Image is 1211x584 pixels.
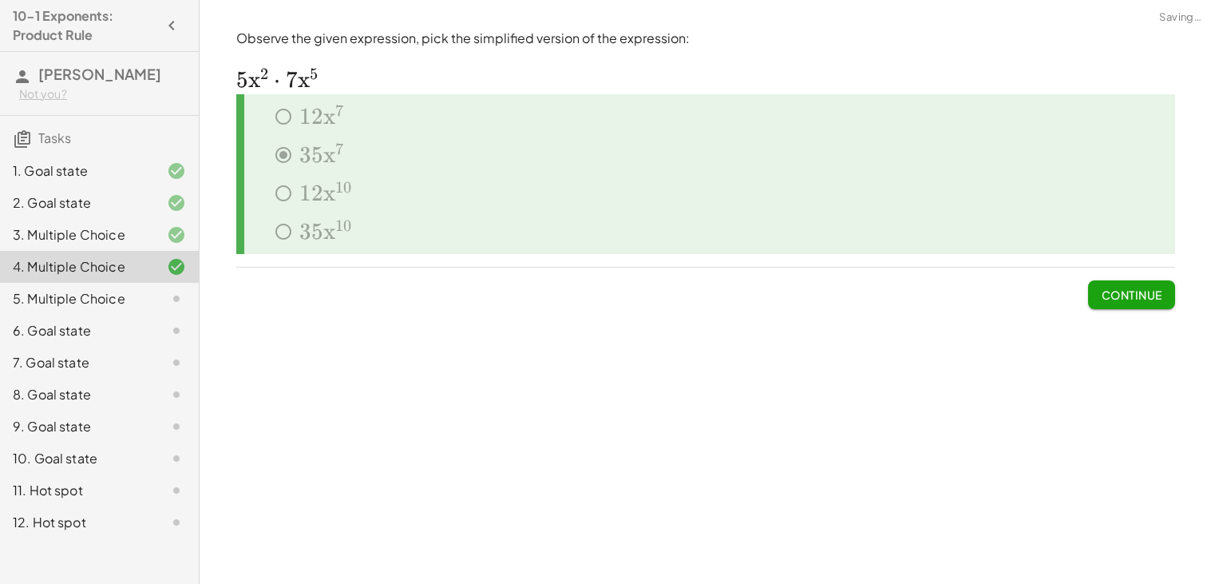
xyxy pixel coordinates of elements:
[167,289,186,308] i: Task not started.
[167,225,186,244] i: Task finished and correct.
[260,65,268,84] span: 2
[167,449,186,468] i: Task not started.
[38,65,161,83] span: [PERSON_NAME]
[1159,10,1201,26] span: Saving…
[13,449,141,468] div: 10. Goal state
[167,321,186,340] i: Task not started.
[13,481,141,500] div: 11. Hot spot
[286,66,298,93] span: 7
[167,257,186,276] i: Task finished and correct.
[167,513,186,532] i: Task not started.
[274,66,280,93] span: ⋅
[13,225,141,244] div: 3. Multiple Choice
[1088,280,1174,309] button: Continue
[248,66,260,93] span: x
[13,289,141,308] div: 5. Multiple Choice
[167,417,186,436] i: Task not started.
[167,193,186,213] i: Task finished and correct.
[167,481,186,500] i: Task not started.
[167,385,186,404] i: Task not started.
[1101,288,1162,302] span: Continue
[310,65,318,84] span: 5
[13,385,141,404] div: 8. Goal state
[167,353,186,372] i: Task not started.
[298,66,310,93] span: x
[19,86,186,102] div: Not you?
[13,321,141,340] div: 6. Goal state
[13,417,141,436] div: 9. Goal state
[13,353,141,372] div: 7. Goal state
[13,513,141,532] div: 12. Hot spot
[38,129,71,146] span: Tasks
[13,161,141,181] div: 1. Goal state
[236,30,1175,48] p: Observe the given expression, pick the simplified version of the expression:
[13,257,141,276] div: 4. Multiple Choice
[236,66,248,93] span: 5
[13,6,157,45] h4: 10-1 Exponents: Product Rule
[167,161,186,181] i: Task finished and correct.
[13,193,141,213] div: 2. Goal state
